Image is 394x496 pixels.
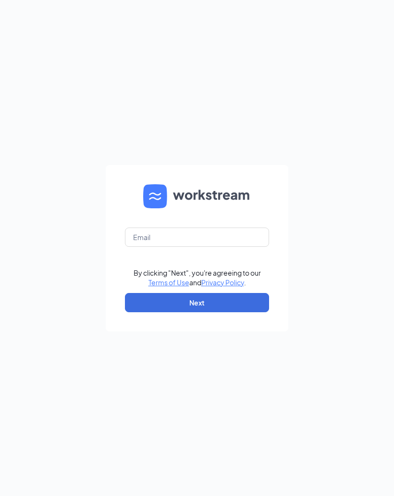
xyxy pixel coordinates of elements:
[201,278,244,287] a: Privacy Policy
[148,278,189,287] a: Terms of Use
[134,268,261,287] div: By clicking "Next", you're agreeing to our and .
[125,293,269,312] button: Next
[125,228,269,247] input: Email
[143,184,251,208] img: WS logo and Workstream text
